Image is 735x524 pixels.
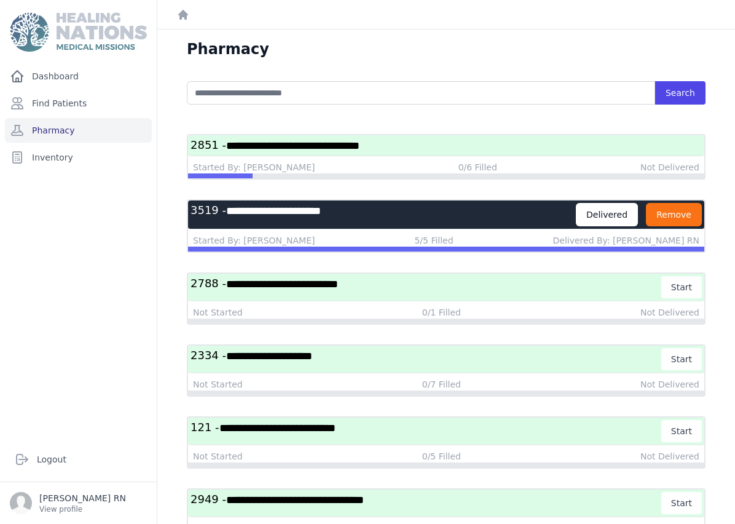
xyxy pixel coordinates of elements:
[661,348,702,370] button: Start
[655,81,706,105] button: Search
[193,234,315,247] div: Started By: [PERSON_NAME]
[640,161,699,173] div: Not Delivered
[5,64,152,89] a: Dashboard
[191,276,662,298] h3: 2788 -
[576,203,638,226] div: Delivered
[5,145,152,170] a: Inventory
[10,447,147,472] a: Logout
[458,161,497,173] div: 0/6 Filled
[10,492,147,514] a: [PERSON_NAME] RN View profile
[191,420,662,442] h3: 121 -
[640,306,699,319] div: Not Delivered
[191,203,576,226] h3: 3519 -
[191,138,702,153] h3: 2851 -
[422,378,461,391] div: 0/7 Filled
[646,203,702,226] button: Remove
[191,348,662,370] h3: 2334 -
[10,12,146,52] img: Medical Missions EMR
[414,234,453,247] div: 5/5 Filled
[661,492,702,514] button: Start
[422,306,461,319] div: 0/1 Filled
[193,306,243,319] div: Not Started
[5,118,152,143] a: Pharmacy
[193,161,315,173] div: Started By: [PERSON_NAME]
[193,450,243,462] div: Not Started
[640,378,699,391] div: Not Delivered
[5,91,152,116] a: Find Patients
[39,504,126,514] p: View profile
[640,450,699,462] div: Not Delivered
[39,492,126,504] p: [PERSON_NAME] RN
[553,234,699,247] div: Delivered By: [PERSON_NAME] RN
[661,276,702,298] button: Start
[191,492,662,514] h3: 2949 -
[187,39,269,59] h1: Pharmacy
[193,378,243,391] div: Not Started
[422,450,461,462] div: 0/5 Filled
[661,420,702,442] button: Start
